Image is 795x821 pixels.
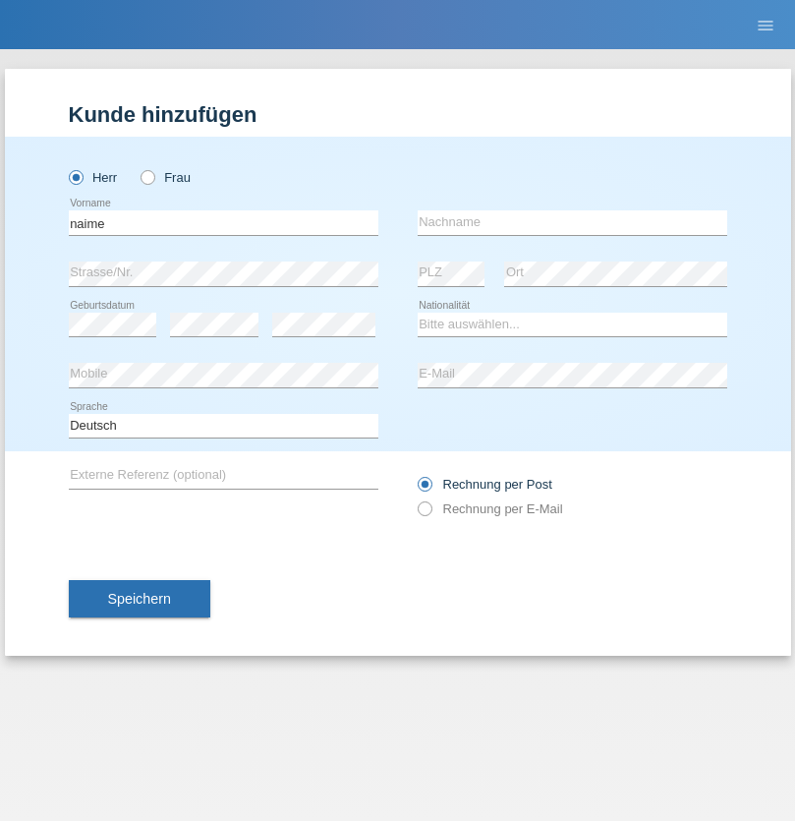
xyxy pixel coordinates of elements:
[418,477,552,492] label: Rechnung per Post
[69,170,82,183] input: Herr
[69,170,118,185] label: Herr
[108,591,171,607] span: Speichern
[69,580,210,617] button: Speichern
[756,16,775,35] i: menu
[418,501,563,516] label: Rechnung per E-Mail
[418,501,430,526] input: Rechnung per E-Mail
[69,102,727,127] h1: Kunde hinzufügen
[141,170,153,183] input: Frau
[746,19,785,30] a: menu
[418,477,430,501] input: Rechnung per Post
[141,170,191,185] label: Frau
